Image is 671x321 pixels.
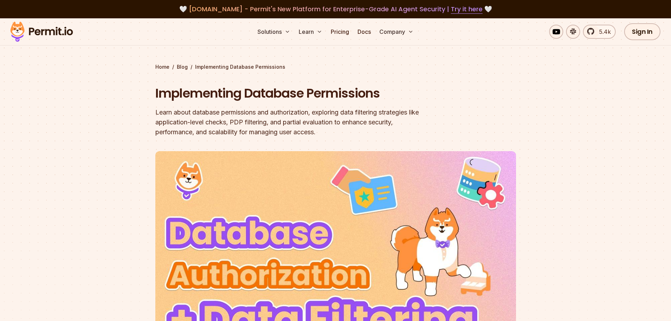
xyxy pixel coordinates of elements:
a: Sign In [624,23,660,40]
div: Learn about database permissions and authorization, exploring data filtering strategies like appl... [155,107,426,137]
div: 🤍 🤍 [17,4,654,14]
a: Pricing [328,25,352,39]
img: Permit logo [7,20,76,44]
a: Docs [355,25,374,39]
a: Home [155,63,169,70]
span: [DOMAIN_NAME] - Permit's New Platform for Enterprise-Grade AI Agent Security | [189,5,483,13]
a: Try it here [451,5,483,14]
a: 5.4k [583,25,616,39]
h1: Implementing Database Permissions [155,85,426,102]
button: Learn [296,25,325,39]
span: 5.4k [595,27,611,36]
a: Blog [177,63,188,70]
button: Company [377,25,416,39]
button: Solutions [255,25,293,39]
div: / / [155,63,516,70]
